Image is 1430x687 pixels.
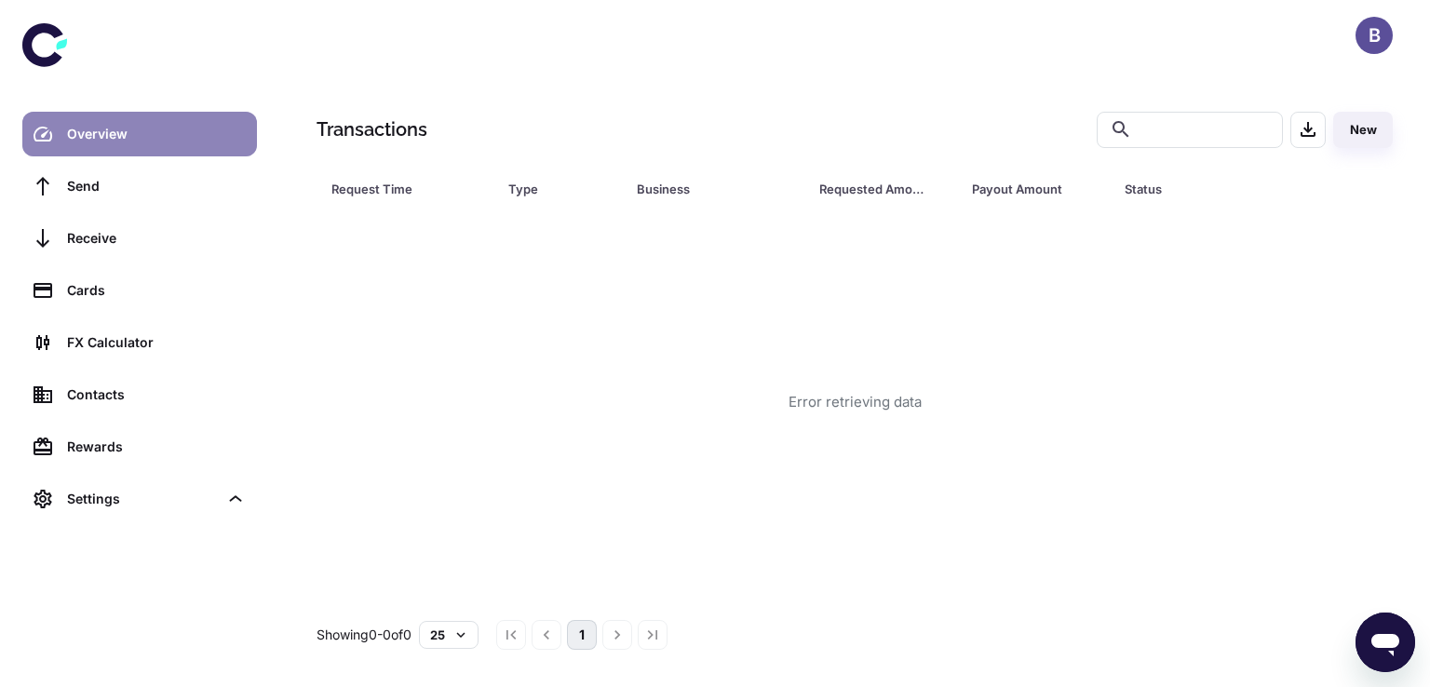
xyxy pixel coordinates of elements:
[1333,112,1393,148] button: New
[1125,176,1291,202] div: Status
[22,320,257,365] a: FX Calculator
[508,176,590,202] div: Type
[419,621,479,649] button: 25
[331,176,462,202] div: Request Time
[22,164,257,209] a: Send
[972,176,1102,202] span: Payout Amount
[789,392,922,413] div: Error retrieving data
[22,268,257,313] a: Cards
[567,620,597,650] button: page 1
[508,176,614,202] span: Type
[22,216,257,261] a: Receive
[972,176,1078,202] div: Payout Amount
[317,115,427,143] h1: Transactions
[22,477,257,521] div: Settings
[22,372,257,417] a: Contacts
[1356,17,1393,54] button: B
[67,176,246,196] div: Send
[1356,613,1415,672] iframe: Button to launch messaging window
[67,384,246,405] div: Contacts
[317,625,411,645] p: Showing 0-0 of 0
[819,176,925,202] div: Requested Amount
[22,112,257,156] a: Overview
[331,176,486,202] span: Request Time
[67,124,246,144] div: Overview
[67,437,246,457] div: Rewards
[1125,176,1315,202] span: Status
[67,332,246,353] div: FX Calculator
[67,280,246,301] div: Cards
[67,489,218,509] div: Settings
[493,620,670,650] nav: pagination navigation
[67,228,246,249] div: Receive
[819,176,950,202] span: Requested Amount
[22,424,257,469] a: Rewards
